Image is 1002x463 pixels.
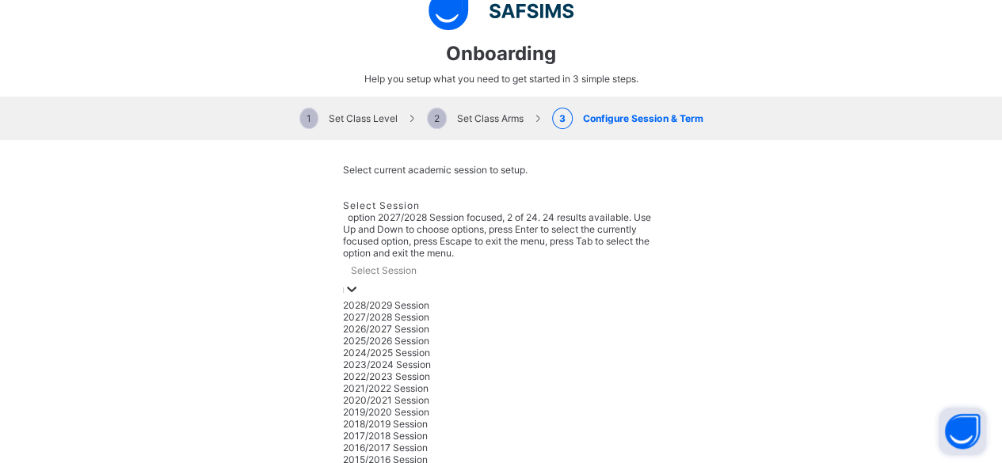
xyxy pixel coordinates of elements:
div: 2020/2021 Session [343,394,660,406]
div: 2027/2028 Session [343,311,660,323]
span: option 2027/2028 Session focused, 2 of 24. 24 results available. Use Up and Down to choose option... [343,211,651,259]
span: Configure Session & Term [552,112,703,124]
div: 2028/2029 Session [343,299,660,311]
div: 2016/2017 Session [343,442,660,454]
span: 3 [552,108,573,129]
span: 1 [299,108,318,129]
div: 2025/2026 Session [343,335,660,347]
div: 2021/2022 Session [343,382,660,394]
span: Set Class Level [299,112,398,124]
span: Onboarding [446,42,556,65]
div: 2026/2027 Session [343,323,660,335]
div: 2023/2024 Session [343,359,660,370]
div: Select Session [351,264,417,276]
span: Select Session [343,199,420,211]
div: 2018/2019 Session [343,418,660,430]
span: Select current academic session to setup. [343,164,528,176]
div: 2022/2023 Session [343,370,660,382]
div: 2017/2018 Session [343,430,660,442]
button: Open asap [939,408,986,455]
span: Set Class Arms [427,112,524,124]
div: 2019/2020 Session [343,406,660,418]
span: Help you setup what you need to get started in 3 simple steps. [364,73,638,85]
span: 2 [427,108,447,129]
div: 2024/2025 Session [343,347,660,359]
